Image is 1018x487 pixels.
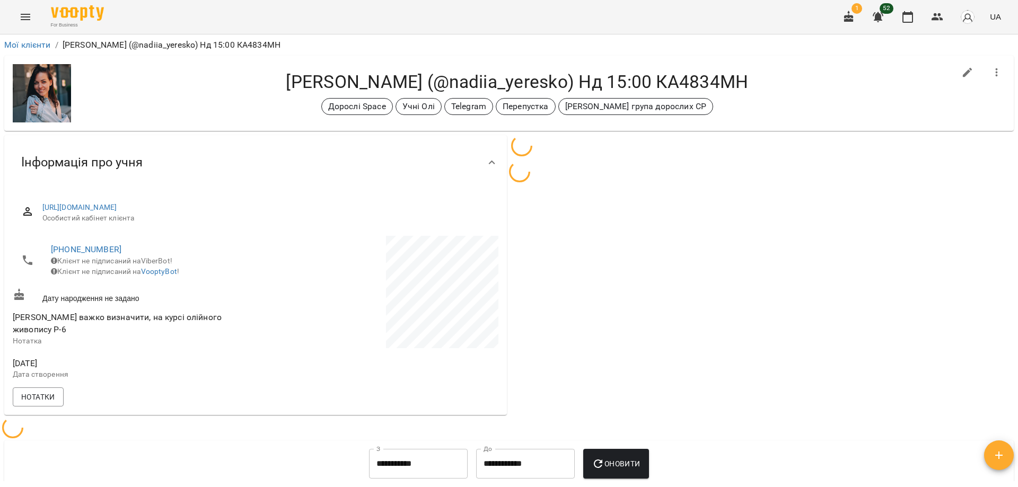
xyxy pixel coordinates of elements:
[13,312,222,335] span: [PERSON_NAME] важко визначити, на курсі олійного живопису Р-6
[51,267,179,276] span: Клієнт не підписаний на !
[13,4,38,30] button: Menu
[592,457,640,470] span: Оновити
[960,10,975,24] img: avatar_s.png
[451,100,486,113] p: Telegram
[986,7,1005,26] button: UA
[402,100,435,113] p: Учні Олі
[51,5,104,21] img: Voopty Logo
[63,39,280,51] p: [PERSON_NAME] (@nadiia_yeresko) Нд 15:00 КА4834МН
[503,100,548,113] p: Перепустка
[990,11,1001,22] span: UA
[51,244,121,254] a: [PHONE_NUMBER]
[80,71,955,93] h4: [PERSON_NAME] (@nadiia_yeresko) Нд 15:00 КА4834МН
[852,3,862,14] span: 1
[51,256,172,265] span: Клієнт не підписаний на ViberBot!
[4,135,507,190] div: Інформація про учня
[496,98,555,115] div: Перепустка
[396,98,442,115] div: Учні Олі
[21,391,55,403] span: Нотатки
[11,286,256,306] div: Дату народження не задано
[4,39,1014,51] nav: breadcrumb
[4,40,51,50] a: Мої клієнти
[13,369,253,380] p: Дата створення
[42,203,117,211] a: [URL][DOMAIN_NAME]
[13,357,253,370] span: [DATE]
[42,213,490,224] span: Особистий кабінет клієнта
[55,39,58,51] li: /
[444,98,493,115] div: Telegram
[13,387,64,406] button: Нотатки
[565,100,707,113] p: [PERSON_NAME] група дорослих СР
[558,98,714,115] div: [PERSON_NAME] група дорослих СР
[328,100,386,113] p: Дорослі Space
[13,336,253,347] p: Нотатка
[141,267,177,276] a: VooptyBot
[583,449,648,479] button: Оновити
[13,64,71,122] img: 6f1448bcdfbc874248bb74841b362490.jpg
[21,154,143,171] span: Інформація про учня
[321,98,393,115] div: Дорослі Space
[51,22,104,29] span: For Business
[880,3,893,14] span: 52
